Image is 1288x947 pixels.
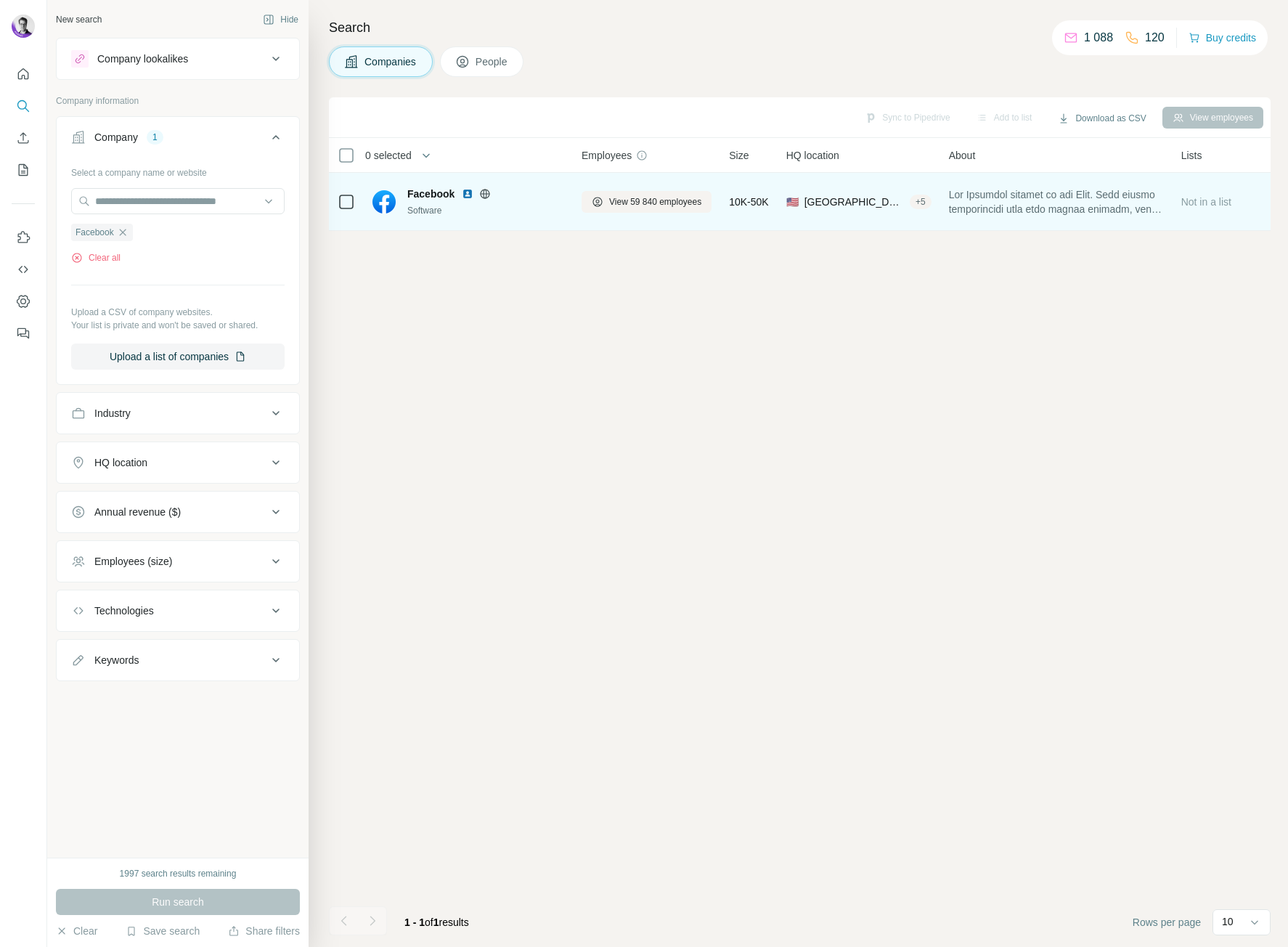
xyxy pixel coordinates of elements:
[94,554,172,569] div: Employees (size)
[76,226,114,239] span: Facebook
[97,52,188,66] div: Company lookalikes
[476,54,509,69] span: People
[12,15,35,38] img: Avatar
[57,41,299,76] button: Company lookalikes
[407,204,564,217] div: Software
[372,190,396,214] img: Logo of Facebook
[56,924,97,938] button: Clear
[949,148,976,163] span: About
[126,924,200,938] button: Save search
[71,160,285,179] div: Select a company name or website
[1133,915,1201,930] span: Rows per page
[1181,196,1231,208] span: Not in a list
[12,125,35,151] button: Enrich CSV
[433,916,439,928] span: 1
[71,306,285,319] p: Upload a CSV of company websites.
[12,256,35,283] button: Use Surfe API
[94,455,147,470] div: HQ location
[12,320,35,346] button: Feedback
[57,120,299,160] button: Company1
[71,319,285,332] p: Your list is private and won't be saved or shared.
[404,916,469,928] span: results
[582,191,712,213] button: View 59 840 employees
[1181,148,1202,163] span: Lists
[786,195,799,209] span: 🇺🇸
[910,195,932,208] div: + 5
[12,61,35,87] button: Quick start
[57,495,299,529] button: Annual revenue ($)
[228,924,300,938] button: Share filters
[404,916,425,928] span: 1 - 1
[425,916,433,928] span: of
[365,148,412,163] span: 0 selected
[57,643,299,678] button: Keywords
[1145,29,1165,46] p: 120
[1048,107,1156,129] button: Download as CSV
[1084,29,1113,46] p: 1 088
[253,9,309,31] button: Hide
[12,157,35,183] button: My lists
[94,130,138,145] div: Company
[1222,914,1234,929] p: 10
[329,17,1271,38] h4: Search
[57,445,299,480] button: HQ location
[462,188,473,200] img: LinkedIn logo
[949,187,1164,216] span: Lor Ipsumdol sitamet co adi Elit. Sedd eiusmo temporincidi utla etdo magnaa enimadm, veni quisnos...
[120,867,237,880] div: 1997 search results remaining
[94,406,131,420] div: Industry
[57,593,299,628] button: Technologies
[407,187,455,201] span: Facebook
[94,505,181,519] div: Annual revenue ($)
[582,148,632,163] span: Employees
[12,288,35,314] button: Dashboard
[364,54,417,69] span: Companies
[57,544,299,579] button: Employees (size)
[57,396,299,431] button: Industry
[56,13,102,26] div: New search
[729,195,768,209] span: 10K-50K
[147,131,163,144] div: 1
[94,653,139,667] div: Keywords
[786,148,839,163] span: HQ location
[71,344,285,370] button: Upload a list of companies
[609,195,701,208] span: View 59 840 employees
[71,251,121,264] button: Clear all
[12,224,35,251] button: Use Surfe on LinkedIn
[12,93,35,119] button: Search
[56,94,300,107] p: Company information
[729,148,749,163] span: Size
[94,603,154,618] div: Technologies
[1189,28,1256,48] button: Buy credits
[804,195,904,209] span: [GEOGRAPHIC_DATA], [GEOGRAPHIC_DATA]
